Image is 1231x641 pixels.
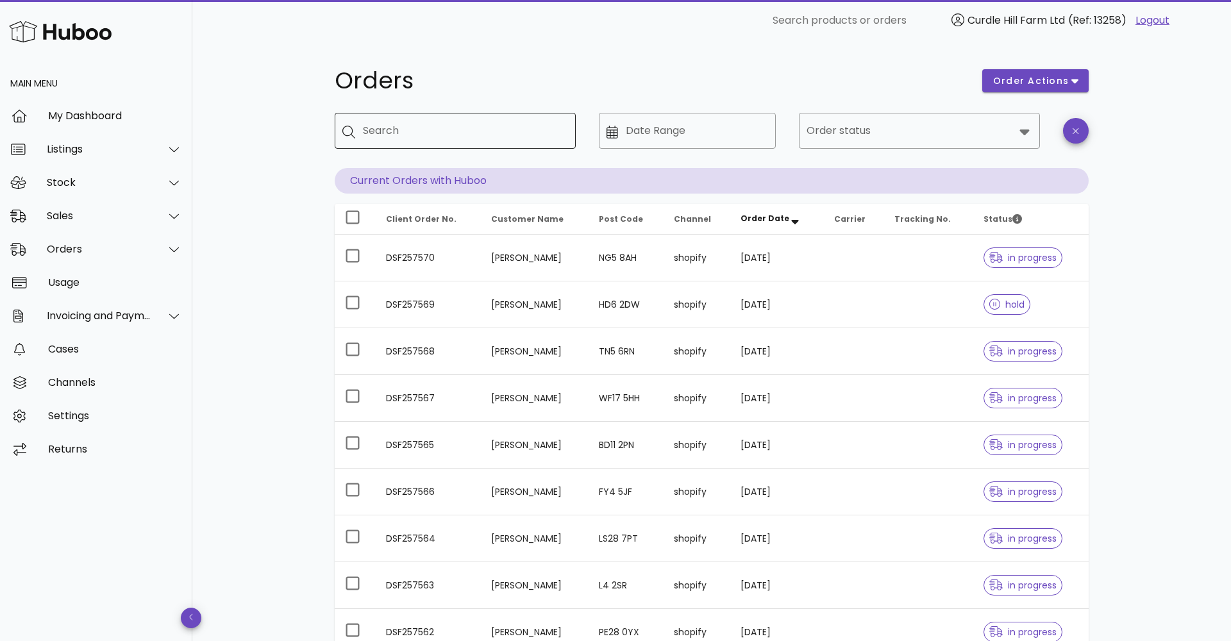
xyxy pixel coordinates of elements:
[664,235,730,281] td: shopify
[1068,13,1126,28] span: (Ref: 13258)
[674,213,711,224] span: Channel
[894,213,951,224] span: Tracking No.
[376,515,481,562] td: DSF257564
[48,343,182,355] div: Cases
[730,328,824,375] td: [DATE]
[730,375,824,422] td: [DATE]
[730,469,824,515] td: [DATE]
[989,487,1057,496] span: in progress
[481,422,589,469] td: [PERSON_NAME]
[973,204,1089,235] th: Status
[481,281,589,328] td: [PERSON_NAME]
[9,18,112,46] img: Huboo Logo
[589,328,664,375] td: TN5 6RN
[481,204,589,235] th: Customer Name
[989,394,1057,403] span: in progress
[884,204,973,235] th: Tracking No.
[589,562,664,609] td: L4 2SR
[48,276,182,288] div: Usage
[376,562,481,609] td: DSF257563
[589,375,664,422] td: WF17 5HH
[599,213,643,224] span: Post Code
[834,213,866,224] span: Carrier
[48,443,182,455] div: Returns
[664,204,730,235] th: Channel
[481,469,589,515] td: [PERSON_NAME]
[824,204,884,235] th: Carrier
[481,562,589,609] td: [PERSON_NAME]
[741,213,789,224] span: Order Date
[48,376,182,388] div: Channels
[376,235,481,281] td: DSF257570
[589,204,664,235] th: Post Code
[48,110,182,122] div: My Dashboard
[989,440,1057,449] span: in progress
[989,534,1057,543] span: in progress
[491,213,564,224] span: Customer Name
[335,168,1089,194] p: Current Orders with Huboo
[989,300,1025,309] span: hold
[481,515,589,562] td: [PERSON_NAME]
[376,204,481,235] th: Client Order No.
[589,281,664,328] td: HD6 2DW
[1135,13,1169,28] a: Logout
[992,74,1069,88] span: order actions
[989,347,1057,356] span: in progress
[47,243,151,255] div: Orders
[589,235,664,281] td: NG5 8AH
[989,581,1057,590] span: in progress
[386,213,456,224] span: Client Order No.
[47,176,151,188] div: Stock
[989,253,1057,262] span: in progress
[989,628,1057,637] span: in progress
[589,469,664,515] td: FY4 5JF
[664,515,730,562] td: shopify
[47,143,151,155] div: Listings
[730,204,824,235] th: Order Date: Sorted descending. Activate to remove sorting.
[664,281,730,328] td: shopify
[376,422,481,469] td: DSF257565
[481,375,589,422] td: [PERSON_NAME]
[481,235,589,281] td: [PERSON_NAME]
[48,410,182,422] div: Settings
[47,310,151,322] div: Invoicing and Payments
[376,328,481,375] td: DSF257568
[730,235,824,281] td: [DATE]
[376,469,481,515] td: DSF257566
[664,562,730,609] td: shopify
[799,113,1040,149] div: Order status
[664,422,730,469] td: shopify
[589,515,664,562] td: LS28 7PT
[982,69,1089,92] button: order actions
[589,422,664,469] td: BD11 2PN
[664,328,730,375] td: shopify
[47,210,151,222] div: Sales
[335,69,967,92] h1: Orders
[664,469,730,515] td: shopify
[664,375,730,422] td: shopify
[730,515,824,562] td: [DATE]
[730,562,824,609] td: [DATE]
[967,13,1065,28] span: Curdle Hill Farm Ltd
[730,281,824,328] td: [DATE]
[730,422,824,469] td: [DATE]
[984,213,1022,224] span: Status
[376,375,481,422] td: DSF257567
[376,281,481,328] td: DSF257569
[481,328,589,375] td: [PERSON_NAME]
